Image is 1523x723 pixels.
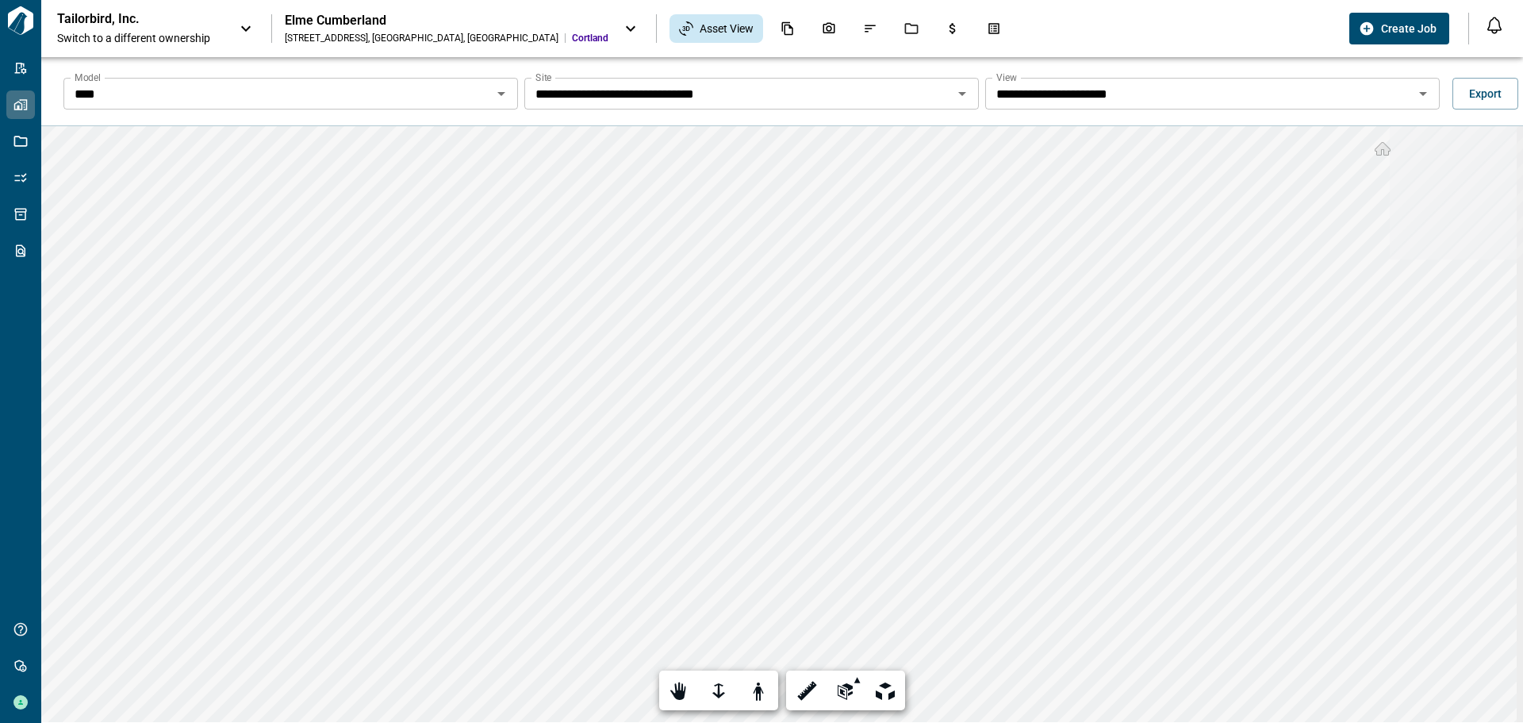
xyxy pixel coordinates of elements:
label: Model [75,71,101,84]
button: Open [490,83,512,105]
button: Export [1452,78,1518,110]
div: Issues & Info [854,15,887,42]
button: Open [951,83,973,105]
div: Elme Cumberland [285,13,608,29]
div: Photos [812,15,846,42]
label: View [996,71,1017,84]
label: Site [535,71,551,84]
button: Open notification feed [1482,13,1507,38]
span: Export [1469,86,1502,102]
div: Takeoff Center [977,15,1011,42]
button: Create Job [1349,13,1449,44]
span: Create Job [1381,21,1437,37]
div: Jobs [895,15,928,42]
span: Asset View [700,21,754,37]
span: Switch to a different ownership [57,30,224,46]
span: Cortland [572,32,608,44]
p: Tailorbird, Inc. [57,11,200,27]
button: Open [1412,83,1434,105]
div: Budgets [936,15,969,42]
div: [STREET_ADDRESS] , [GEOGRAPHIC_DATA] , [GEOGRAPHIC_DATA] [285,32,558,44]
div: Documents [771,15,804,42]
div: Asset View [669,14,763,43]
